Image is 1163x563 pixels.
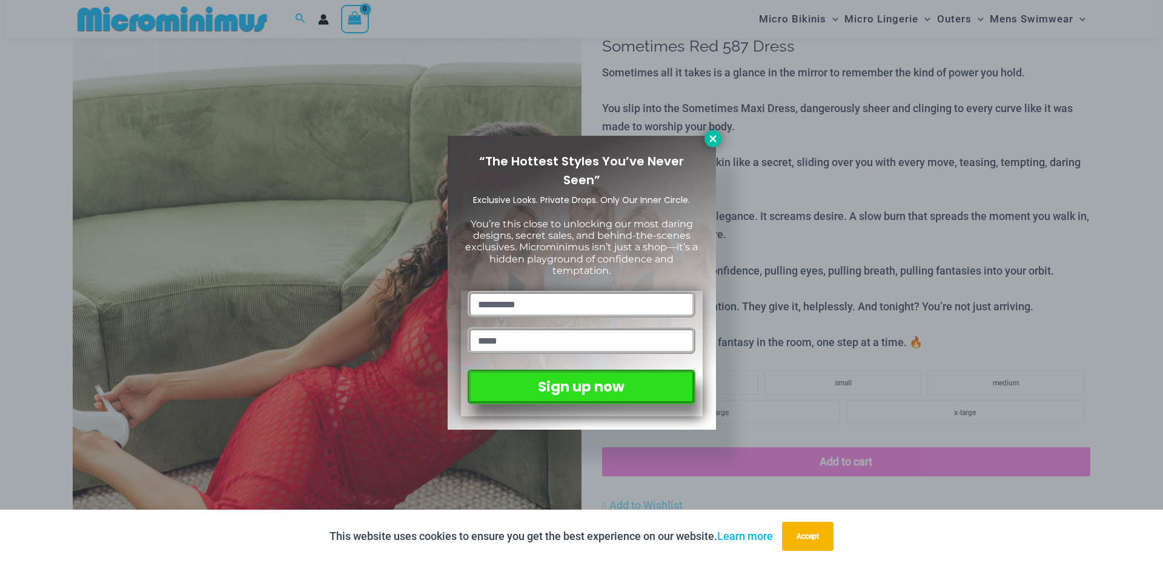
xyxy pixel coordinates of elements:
[782,522,833,551] button: Accept
[479,153,684,188] span: “The Hottest Styles You’ve Never Seen”
[704,130,721,147] button: Close
[330,527,773,545] p: This website uses cookies to ensure you get the best experience on our website.
[465,218,698,276] span: You’re this close to unlocking our most daring designs, secret sales, and behind-the-scenes exclu...
[473,194,690,206] span: Exclusive Looks. Private Drops. Only Our Inner Circle.
[717,530,773,542] a: Learn more
[468,370,695,404] button: Sign up now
